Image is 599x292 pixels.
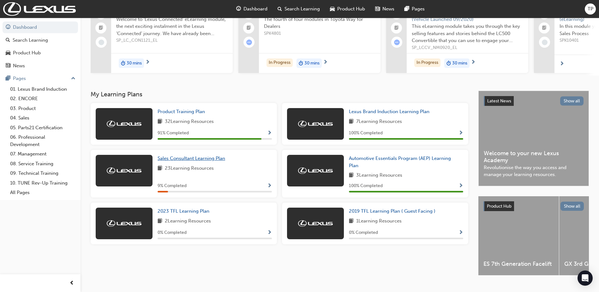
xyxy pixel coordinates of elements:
[458,183,463,189] span: Show Progress
[107,121,141,127] img: Trak
[267,229,272,237] button: Show Progress
[267,183,272,189] span: Show Progress
[158,229,187,236] span: 0 % Completed
[8,84,78,94] a: 01. Lexus Brand Induction
[542,24,547,32] span: booktick-icon
[13,62,25,70] div: News
[8,132,78,149] a: 06. Professional Development
[158,108,207,115] a: Product Training Plan
[158,109,205,114] span: Product Training Plan
[298,167,333,174] img: Trak
[107,167,141,174] img: Trak
[298,121,333,127] img: Trak
[356,118,402,126] span: 7 Learning Resources
[6,76,10,82] span: pages-icon
[458,182,463,190] button: Show Progress
[3,21,78,33] a: Dashboard
[404,5,409,13] span: pages-icon
[116,37,228,44] span: SP_LC_CON1121_EL
[560,202,584,211] button: Show all
[158,155,225,161] span: Sales Consultant Learning Plan
[158,208,209,214] span: 2023 TFL Learning Plan
[349,229,378,236] span: 0 % Completed
[264,16,375,30] span: The fourth of four modules in Toyota Way for Dealers
[158,130,189,137] span: 91 % Completed
[349,172,354,179] span: book-icon
[487,204,512,209] span: Product Hub
[382,5,394,13] span: News
[158,217,162,225] span: book-icon
[3,73,78,84] button: Pages
[3,34,78,46] a: Search Learning
[116,16,228,37] span: Welcome to ‘Lexus Connected’ eLearning module, the next exciting instalment in the Lexus ‘Connect...
[13,75,26,82] div: Pages
[330,5,335,13] span: car-icon
[3,47,78,59] a: Product Hub
[6,63,10,69] span: news-icon
[8,113,78,123] a: 04. Sales
[8,159,78,169] a: 08. Service Training
[158,165,162,173] span: book-icon
[349,155,451,168] span: Automotive Essentials Program (AEP) Learning Plan
[8,94,78,104] a: 02. ENCORE
[588,5,593,13] span: TP
[560,96,584,106] button: Show all
[243,5,267,13] span: Dashboard
[299,59,303,67] span: duration-icon
[399,3,430,15] a: pages-iconPages
[238,3,380,73] a: 0Toyota Production System (eLearning)The fourth of four modules in Toyota Way for DealersSPK4801I...
[458,230,463,236] span: Show Progress
[458,129,463,137] button: Show Progress
[285,5,320,13] span: Search Learning
[414,58,440,67] div: In Progress
[542,40,548,45] span: learningRecordVerb_NONE-icon
[247,24,251,32] span: booktick-icon
[349,208,435,214] span: 2019 TFL Learning Plan ( Guest Facing )
[487,98,511,104] span: Latest News
[349,182,383,190] span: 100 % Completed
[13,49,41,57] div: Product Hub
[349,130,383,137] span: 100 % Completed
[127,60,142,67] span: 30 mins
[267,58,293,67] div: In Progress
[471,60,476,65] span: next-icon
[8,123,78,133] a: 05. Parts21 Certification
[484,150,584,164] span: Welcome to your new Lexus Academy
[264,30,375,37] span: SPK4801
[6,50,10,56] span: car-icon
[267,230,272,236] span: Show Progress
[349,217,354,225] span: book-icon
[452,60,467,67] span: 30 mins
[412,44,523,52] span: SP_LCCV_NM0920_EL
[386,3,528,73] a: 0LC Convertible (New Model) - eLearning (Vehicle Launched 09/2020)This eLearning module takes you...
[121,59,125,67] span: duration-icon
[71,75,75,83] span: up-icon
[356,172,402,179] span: 3 Learning Resources
[236,5,241,13] span: guage-icon
[478,196,559,275] a: ES 7th Generation Facelift
[560,61,564,67] span: next-icon
[158,208,212,215] a: 2023 TFL Learning Plan
[484,164,584,178] span: Revolutionise the way you access and manage your learning resources.
[6,25,10,30] span: guage-icon
[3,2,76,16] img: Trak
[349,108,432,115] a: Lexus Brand Induction Learning Plan
[267,131,272,136] span: Show Progress
[246,40,252,45] span: learningRecordVerb_ATTEMPT-icon
[349,118,354,126] span: book-icon
[231,3,273,15] a: guage-iconDashboard
[99,24,103,32] span: booktick-icon
[325,3,370,15] a: car-iconProduct Hub
[69,279,74,287] span: prev-icon
[585,3,596,15] button: TP
[375,5,380,13] span: news-icon
[349,155,463,169] a: Automotive Essentials Program (AEP) Learning Plan
[8,149,78,159] a: 07. Management
[165,165,214,173] span: 23 Learning Resources
[412,23,523,44] span: This eLearning module takes you through the key selling features and stories behind the LC500 Con...
[8,104,78,113] a: 03. Product
[267,129,272,137] button: Show Progress
[578,271,593,286] div: Open Intercom Messenger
